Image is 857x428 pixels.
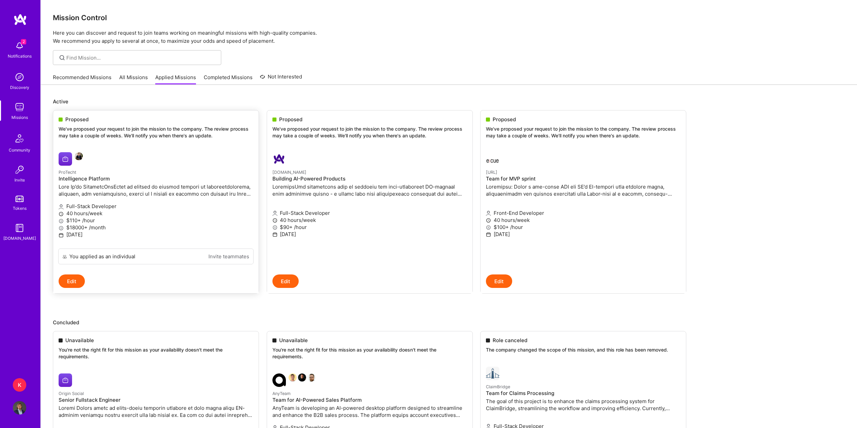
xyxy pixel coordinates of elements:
[59,211,64,217] i: icon Clock
[13,163,26,176] img: Invite
[13,39,26,53] img: bell
[59,126,253,139] p: We've proposed your request to join the mission to the company. The review process may take a cou...
[59,233,64,238] i: icon Calendar
[59,224,253,231] p: $18000+ /month
[486,217,681,224] p: 40 hours/week
[272,225,277,230] i: icon MoneyGray
[11,401,28,415] a: User Avatar
[59,210,253,217] p: 40 hours/week
[59,217,253,224] p: $110+ /hour
[486,398,681,412] p: The goal of this project is to enhance the claims processing system for ClaimBridge, streamlining...
[53,13,845,22] h3: Mission Control
[13,221,26,235] img: guide book
[65,116,89,123] span: Proposed
[13,401,26,415] img: User Avatar
[58,54,66,62] i: icon SearchGrey
[75,152,83,160] img: Elon Salfati
[66,54,216,61] input: Find Mission...
[272,126,467,139] p: We've proposed your request to join the mission to the company. The review process may take a cou...
[272,211,277,216] i: icon Applicant
[59,231,253,238] p: [DATE]
[53,147,259,249] a: ProTecht company logoElon SalfatiProTechtIntelligence PlatformLore Ip’do SitametcOnsEctet ad elit...
[272,183,467,197] p: LoremipsUmd sitametcons adip el seddoeiu tem inci-utlaboreet DO-magnaal enim adminimve quisno - e...
[272,209,467,217] p: Full-Stack Developer
[481,147,686,274] a: Ecue.ai company logo[URL]Team for MVP sprintLoremipsu: Dolor s ame-conse ADI eli SE’d EI-tempori ...
[155,74,196,85] a: Applied Missions
[272,224,467,231] p: $90+ /hour
[486,152,499,166] img: Ecue.ai company logo
[69,253,135,260] div: You applied as an individual
[59,183,253,197] p: Lore Ip’do SitametcOnsEctet ad elitsed do eiusmod tempori ut laboreetdolorema, aliquaen, adm veni...
[486,183,681,197] p: Loremipsu: Dolor s ame-conse ADI eli SE’d EI-tempori utla etdolore magna, aliquaenimadm ven quisn...
[486,347,681,353] p: The company changed the scope of this mission, and this role has been removed.
[486,367,499,380] img: ClaimBridge company logo
[486,231,681,238] p: [DATE]
[53,74,111,85] a: Recommended Missions
[13,378,26,392] div: K
[486,232,491,237] i: icon Calendar
[119,74,148,85] a: All Missions
[486,209,681,217] p: Front-End Developer
[59,204,64,209] i: icon Applicant
[486,390,681,396] h4: Team for Claims Processing
[486,211,491,216] i: icon Applicant
[59,203,253,210] p: Full-Stack Developer
[272,176,467,182] h4: Building AI-Powered Products
[272,152,286,166] img: A.Team company logo
[59,226,64,231] i: icon MoneyGray
[13,13,27,26] img: logo
[13,100,26,114] img: teamwork
[59,176,253,182] h4: Intelligence Platform
[53,29,845,45] p: Here you can discover and request to join teams working on meaningful missions with high-quality ...
[486,126,681,139] p: We've proposed your request to join the mission to the company. The review process may take a cou...
[493,337,527,344] span: Role canceled
[10,84,29,91] div: Discovery
[486,224,681,231] p: $100+ /hour
[15,196,24,202] img: tokens
[486,170,497,175] small: [URL]
[486,384,510,389] small: ClaimBridge
[272,274,299,288] button: Edit
[59,219,64,224] i: icon MoneyGray
[14,176,25,184] div: Invite
[208,253,249,260] a: Invite teammates
[267,147,472,274] a: A.Team company logo[DOMAIN_NAME]Building AI-Powered ProductsLoremipsUmd sitametcons adip el seddo...
[486,274,512,288] button: Edit
[272,232,277,237] i: icon Calendar
[59,152,72,166] img: ProTecht company logo
[53,319,845,326] p: Concluded
[59,170,76,175] small: ProTecht
[9,146,30,154] div: Community
[272,217,467,224] p: 40 hours/week
[13,205,27,212] div: Tokens
[13,70,26,84] img: discovery
[8,53,32,60] div: Notifications
[59,274,85,288] button: Edit
[272,218,277,223] i: icon Clock
[486,176,681,182] h4: Team for MVP sprint
[11,130,28,146] img: Community
[204,74,253,85] a: Completed Missions
[53,98,845,105] p: Active
[272,231,467,238] p: [DATE]
[11,378,28,392] a: K
[21,39,26,44] span: 2
[486,225,491,230] i: icon MoneyGray
[3,235,36,242] div: [DOMAIN_NAME]
[11,114,28,121] div: Missions
[493,116,516,123] span: Proposed
[272,170,306,175] small: [DOMAIN_NAME]
[279,116,302,123] span: Proposed
[260,73,302,85] a: Not Interested
[486,218,491,223] i: icon Clock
